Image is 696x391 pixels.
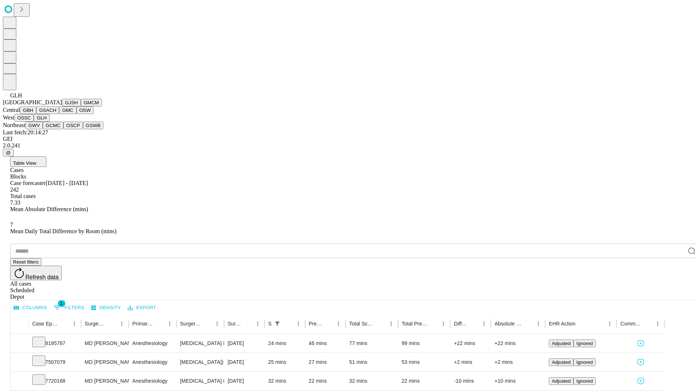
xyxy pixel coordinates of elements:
button: Expand [14,375,25,388]
button: Sort [59,319,69,329]
div: 32 mins [349,372,394,390]
div: Surgery Name [180,321,201,327]
span: Total cases [10,193,36,199]
div: [DATE] [228,334,261,353]
div: 27 mins [309,353,342,371]
div: Difference [454,321,468,327]
button: Sort [154,319,165,329]
div: 2.0.241 [3,142,693,149]
button: Sort [523,319,533,329]
div: 22 mins [309,372,342,390]
button: Adjusted [549,340,573,347]
div: 77 mins [349,334,394,353]
span: Refresh data [25,274,59,280]
button: GWV [25,122,43,129]
div: [MEDICAL_DATA]) W/STENT REMOVAL AND EXCHANGE; INC DILATION, GUIDE WIRE AND [MEDICAL_DATA] [180,353,220,371]
button: OSW [76,106,94,114]
button: GMC [59,106,76,114]
div: 46 mins [309,334,342,353]
span: Ignored [576,378,593,384]
button: Menu [479,319,489,329]
button: Menu [165,319,175,329]
span: GLH [10,92,22,98]
button: Ignored [573,340,596,347]
div: 24 mins [268,334,302,353]
span: 1 [58,300,65,307]
div: 8195787 [32,334,78,353]
button: GCMC [43,122,63,129]
button: Menu [293,319,303,329]
div: MD [PERSON_NAME] E Md [85,334,125,353]
button: Reset filters [10,258,41,266]
div: 51 mins [349,353,394,371]
button: Sort [243,319,253,329]
div: Anesthesiology [132,334,173,353]
button: Menu [386,319,396,329]
button: Adjusted [549,358,573,366]
div: 32 mins [268,372,302,390]
button: GJSH [62,99,81,106]
span: Last fetch: 20:14:27 [3,129,48,135]
button: GLH [34,114,49,122]
span: Mean Daily Total Difference by Room (mins) [10,228,116,234]
span: Ignored [576,360,593,365]
div: Surgeon Name [85,321,106,327]
button: Sort [428,319,438,329]
button: OSCP [63,122,83,129]
div: Total Predicted Duration [402,321,428,327]
button: GSACH [36,106,59,114]
span: Table View [13,160,36,166]
div: 1 active filter [272,319,282,329]
button: Sort [107,319,117,329]
span: [DATE] - [DATE] [46,180,88,186]
button: Sort [283,319,293,329]
div: GEI [3,136,693,142]
span: Mean Absolute Difference (mins) [10,206,88,212]
button: Adjusted [549,377,573,385]
button: Refresh data [10,266,62,280]
div: 7507079 [32,353,78,371]
button: Ignored [573,377,596,385]
span: Adjusted [552,378,571,384]
button: Export [126,302,158,314]
div: +22 mins [454,334,487,353]
span: West [3,114,14,121]
button: Select columns [12,302,49,314]
span: @ [6,150,11,155]
div: 22 mins [402,372,447,390]
button: Expand [14,337,25,350]
span: 7 [10,222,13,228]
span: Case forecaster [10,180,46,186]
span: Adjusted [552,360,571,365]
div: Absolute Difference [494,321,522,327]
button: Show filters [52,302,86,314]
button: Menu [533,319,543,329]
div: Case Epic Id [32,321,58,327]
button: Menu [652,319,663,329]
div: MD [PERSON_NAME] Md [85,372,125,390]
span: Central [3,107,20,113]
div: [MEDICAL_DATA] FLEXIBLE DIAGNOSTIC [180,372,220,390]
button: Sort [376,319,386,329]
button: Ignored [573,358,596,366]
span: 7.33 [10,199,20,206]
button: GMCM [81,99,102,106]
div: -10 mins [454,372,487,390]
div: +10 mins [494,372,542,390]
button: Density [89,302,123,314]
div: Primary Service [132,321,153,327]
button: Show filters [272,319,282,329]
div: [MEDICAL_DATA] FLEXIBLE DECOMPRESSION [MEDICAL_DATA] [180,334,220,353]
button: Menu [117,319,127,329]
div: [DATE] [228,372,261,390]
button: Table View [10,156,46,167]
div: Total Scheduled Duration [349,321,375,327]
button: Sort [469,319,479,329]
div: Anesthesiology [132,353,173,371]
button: Sort [323,319,333,329]
button: Sort [202,319,212,329]
div: Surgery Date [228,321,242,327]
button: Menu [333,319,344,329]
div: Predicted In Room Duration [309,321,323,327]
span: [GEOGRAPHIC_DATA] [3,99,62,105]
